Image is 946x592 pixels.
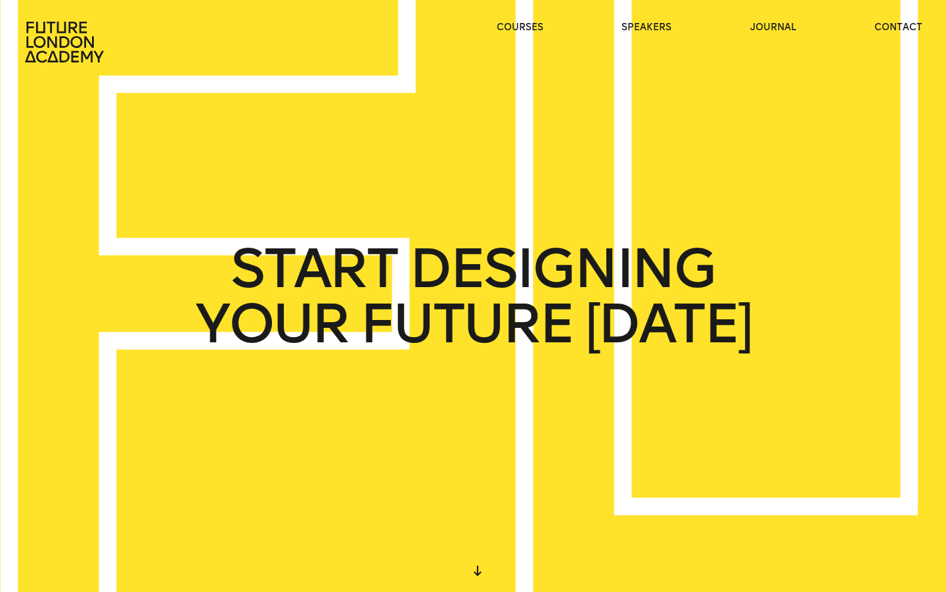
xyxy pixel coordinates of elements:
span: YOUR [195,296,348,352]
span: DESIGNING [409,241,715,296]
a: courses [497,21,543,34]
a: speakers [621,21,671,34]
a: journal [750,21,796,34]
span: START [231,241,397,296]
a: contact [874,21,922,34]
span: [DATE] [585,296,751,352]
span: FUTURE [360,296,574,352]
